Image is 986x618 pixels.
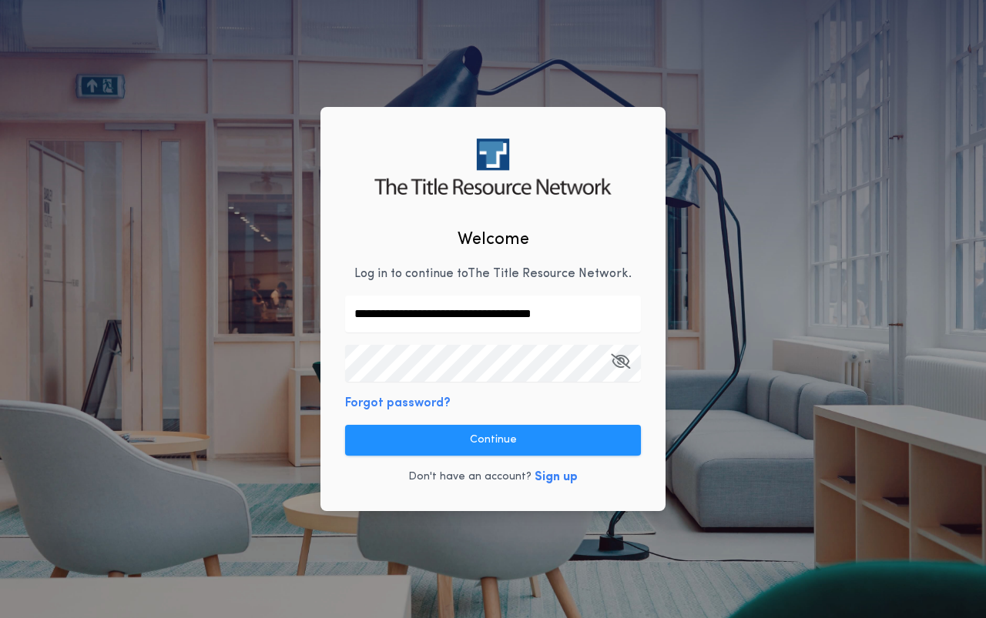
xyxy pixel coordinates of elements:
button: Continue [345,425,641,456]
p: Log in to continue to The Title Resource Network . [354,265,632,283]
img: logo [374,139,611,195]
button: Sign up [535,468,578,486]
h2: Welcome [458,227,529,252]
button: Forgot password? [345,394,451,413]
p: Don't have an account? [408,469,532,485]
